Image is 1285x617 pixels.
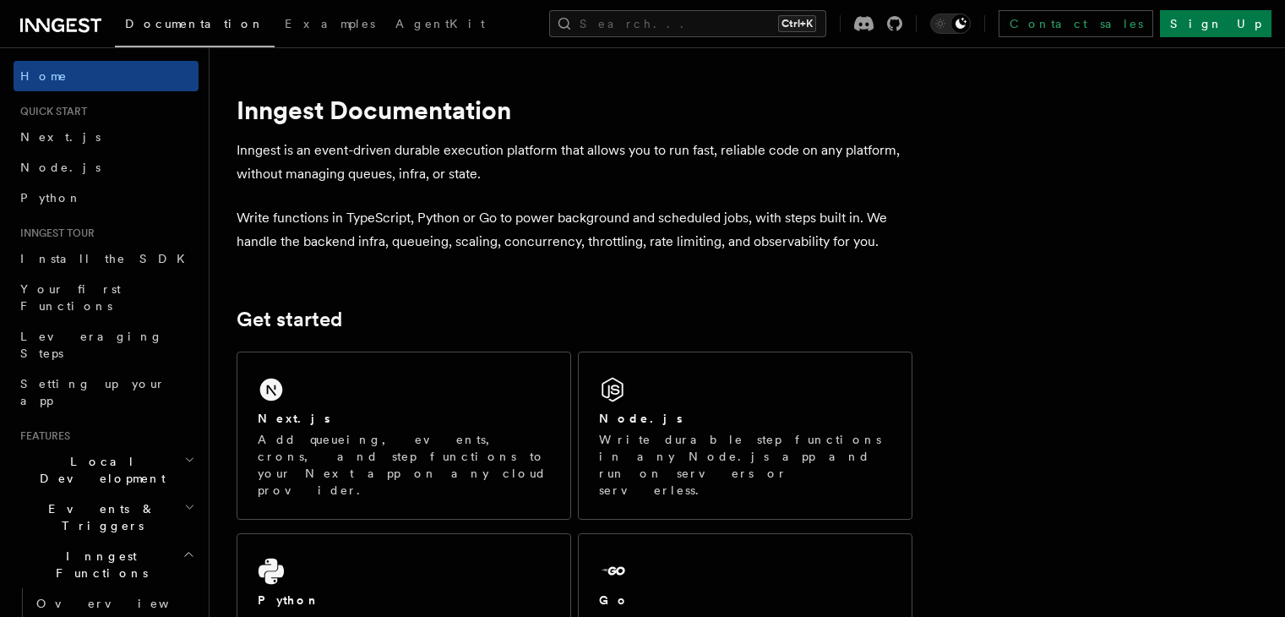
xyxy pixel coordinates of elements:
[20,282,121,313] span: Your first Functions
[599,410,683,427] h2: Node.js
[20,330,163,360] span: Leveraging Steps
[237,139,912,186] p: Inngest is an event-driven durable execution platform that allows you to run fast, reliable code ...
[14,105,87,118] span: Quick start
[14,321,199,369] a: Leveraging Steps
[20,252,195,265] span: Install the SDK
[125,17,264,30] span: Documentation
[385,5,495,46] a: AgentKit
[14,243,199,274] a: Install the SDK
[237,308,342,331] a: Get started
[20,191,82,205] span: Python
[20,161,101,174] span: Node.js
[999,10,1153,37] a: Contact sales
[20,377,166,407] span: Setting up your app
[14,274,199,321] a: Your first Functions
[599,592,629,609] h2: Go
[237,95,912,125] h1: Inngest Documentation
[778,15,816,32] kbd: Ctrl+K
[258,592,320,609] h2: Python
[14,429,70,443] span: Features
[285,17,375,30] span: Examples
[14,500,184,534] span: Events & Triggers
[14,61,199,91] a: Home
[275,5,385,46] a: Examples
[14,369,199,416] a: Setting up your app
[14,541,199,588] button: Inngest Functions
[549,10,826,37] button: Search...Ctrl+K
[14,548,182,582] span: Inngest Functions
[14,122,199,152] a: Next.js
[36,597,210,610] span: Overview
[930,14,971,34] button: Toggle dark mode
[237,206,912,254] p: Write functions in TypeScript, Python or Go to power background and scheduled jobs, with steps bu...
[578,352,912,520] a: Node.jsWrite durable step functions in any Node.js app and run on servers or serverless.
[14,446,199,494] button: Local Development
[14,453,184,487] span: Local Development
[14,227,95,240] span: Inngest tour
[14,494,199,541] button: Events & Triggers
[599,431,891,499] p: Write durable step functions in any Node.js app and run on servers or serverless.
[1160,10,1271,37] a: Sign Up
[258,431,550,499] p: Add queueing, events, crons, and step functions to your Next app on any cloud provider.
[14,152,199,183] a: Node.js
[395,17,485,30] span: AgentKit
[237,352,571,520] a: Next.jsAdd queueing, events, crons, and step functions to your Next app on any cloud provider.
[14,183,199,213] a: Python
[115,5,275,47] a: Documentation
[258,410,330,427] h2: Next.js
[20,130,101,144] span: Next.js
[20,68,68,85] span: Home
